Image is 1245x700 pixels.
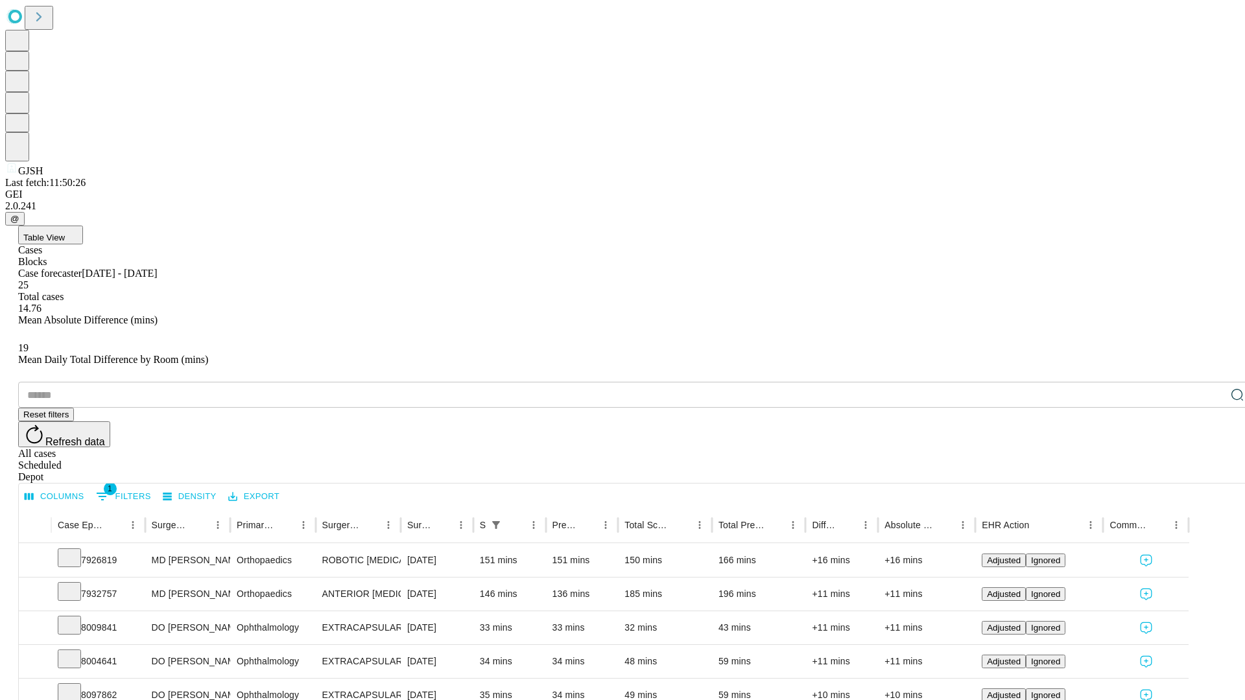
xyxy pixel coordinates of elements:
[361,516,379,534] button: Sort
[82,268,157,279] span: [DATE] - [DATE]
[982,520,1029,530] div: EHR Action
[322,520,360,530] div: Surgery Name
[294,516,313,534] button: Menu
[452,516,470,534] button: Menu
[209,516,227,534] button: Menu
[1031,690,1060,700] span: Ignored
[812,577,871,611] div: +11 mins
[23,410,69,419] span: Reset filters
[838,516,857,534] button: Sort
[322,544,394,577] div: ROBOTIC [MEDICAL_DATA] KNEE TOTAL
[1149,516,1167,534] button: Sort
[58,544,139,577] div: 7926819
[237,577,309,611] div: Orthopaedics
[191,516,209,534] button: Sort
[18,342,29,353] span: 19
[152,544,224,577] div: MD [PERSON_NAME] [PERSON_NAME] Md
[1031,657,1060,666] span: Ignored
[1026,655,1065,668] button: Ignored
[982,621,1026,635] button: Adjusted
[45,436,105,447] span: Refresh data
[857,516,875,534] button: Menu
[434,516,452,534] button: Sort
[407,577,467,611] div: [DATE]
[480,544,539,577] div: 151 mins
[624,611,705,644] div: 32 mins
[379,516,397,534] button: Menu
[884,520,934,530] div: Absolute Difference
[237,544,309,577] div: Orthopaedics
[25,617,45,640] button: Expand
[18,354,208,365] span: Mean Daily Total Difference by Room (mins)
[18,421,110,447] button: Refresh data
[322,611,394,644] div: EXTRACAPSULAR CATARACT REMOVAL WITH [MEDICAL_DATA]
[552,577,612,611] div: 136 mins
[18,314,158,325] span: Mean Absolute Difference (mins)
[10,214,19,224] span: @
[487,516,505,534] div: 1 active filter
[23,233,65,242] span: Table View
[152,520,189,530] div: Surgeon Name
[480,611,539,644] div: 33 mins
[58,520,104,530] div: Case Epic Id
[106,516,124,534] button: Sort
[237,611,309,644] div: Ophthalmology
[18,279,29,290] span: 25
[5,177,86,188] span: Last fetch: 11:50:26
[1109,520,1147,530] div: Comments
[1026,554,1065,567] button: Ignored
[672,516,691,534] button: Sort
[152,577,224,611] div: MD [PERSON_NAME] [PERSON_NAME] Md
[18,268,82,279] span: Case forecaster
[987,555,1021,565] span: Adjusted
[982,587,1026,601] button: Adjusted
[407,544,467,577] div: [DATE]
[18,291,64,302] span: Total cases
[784,516,802,534] button: Menu
[18,226,83,244] button: Table View
[480,520,486,530] div: Scheduled In Room Duration
[718,520,765,530] div: Total Predicted Duration
[25,550,45,572] button: Expand
[718,611,800,644] div: 43 mins
[407,611,467,644] div: [DATE]
[58,645,139,678] div: 8004641
[21,487,88,507] button: Select columns
[884,611,969,644] div: +11 mins
[407,520,433,530] div: Surgery Date
[954,516,972,534] button: Menu
[5,212,25,226] button: @
[597,516,615,534] button: Menu
[624,645,705,678] div: 48 mins
[552,544,612,577] div: 151 mins
[58,577,139,611] div: 7932757
[936,516,954,534] button: Sort
[237,520,274,530] div: Primary Service
[987,690,1021,700] span: Adjusted
[1031,623,1060,633] span: Ignored
[552,611,612,644] div: 33 mins
[1030,516,1049,534] button: Sort
[322,577,394,611] div: ANTERIOR [MEDICAL_DATA] TOTAL HIP
[718,645,800,678] div: 59 mins
[884,577,969,611] div: +11 mins
[124,516,142,534] button: Menu
[506,516,525,534] button: Sort
[1026,621,1065,635] button: Ignored
[624,520,671,530] div: Total Scheduled Duration
[1082,516,1100,534] button: Menu
[5,189,1240,200] div: GEI
[104,482,117,495] span: 1
[812,645,871,678] div: +11 mins
[812,520,837,530] div: Difference
[152,611,224,644] div: DO [PERSON_NAME]
[5,200,1240,212] div: 2.0.241
[552,645,612,678] div: 34 mins
[18,408,74,421] button: Reset filters
[237,645,309,678] div: Ophthalmology
[487,516,505,534] button: Show filters
[276,516,294,534] button: Sort
[18,165,43,176] span: GJSH
[982,554,1026,567] button: Adjusted
[18,303,41,314] span: 14.76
